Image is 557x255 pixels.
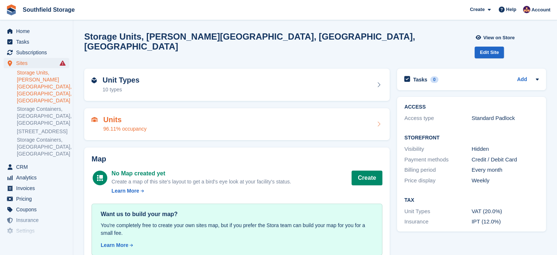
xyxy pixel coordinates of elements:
a: Storage Containers, [GEOGRAPHIC_DATA], [GEOGRAPHIC_DATA] [17,106,69,127]
h2: ACCESS [404,104,539,110]
a: Units 96.11% occupancy [84,108,390,141]
span: Invoices [16,183,60,193]
div: You're completely free to create your own sites map, but if you prefer the Stora team can build y... [101,222,373,237]
a: Add [517,76,527,84]
div: Learn More [101,241,128,249]
span: Coupons [16,204,60,215]
div: Credit / Debit Card [472,156,539,164]
div: Visibility [404,145,472,153]
h2: Units [103,116,146,124]
div: Unit Types [404,207,472,216]
div: 96.11% occupancy [103,125,146,133]
a: menu [4,172,69,183]
a: View on Store [475,32,517,44]
h2: Unit Types [103,76,140,84]
a: Unit Types 10 types [84,69,390,101]
a: menu [4,215,69,225]
a: menu [4,162,69,172]
i: Smart entry sync failures have occurred [60,60,66,66]
div: Price display [404,176,472,185]
div: Payment methods [404,156,472,164]
span: Help [506,6,516,13]
a: menu [4,26,69,36]
span: Insurance [16,215,60,225]
h2: Tasks [413,76,427,83]
a: Southfield Storage [20,4,78,16]
span: View on Store [483,34,515,41]
div: No Map created yet [112,169,291,178]
a: [STREET_ADDRESS] [17,128,69,135]
span: Subscriptions [16,47,60,58]
div: Want us to build your map? [101,210,373,219]
span: Create [470,6,484,13]
div: Learn More [112,187,139,195]
span: CRM [16,162,60,172]
a: menu [4,194,69,204]
span: Capital [16,236,60,247]
h2: Storefront [404,135,539,141]
div: VAT (20.0%) [472,207,539,216]
a: menu [4,183,69,193]
img: stora-icon-8386f47178a22dfd0bd8f6a31ec36ba5ce8667c1dd55bd0f319d3a0aa187defe.svg [6,4,17,15]
div: Edit Site [475,47,504,59]
span: Tasks [16,37,60,47]
div: Every month [472,166,539,174]
div: Weekly [472,176,539,185]
a: menu [4,47,69,58]
a: Storage Units, [PERSON_NAME][GEOGRAPHIC_DATA], [GEOGRAPHIC_DATA], [GEOGRAPHIC_DATA] [17,69,69,104]
a: menu [4,37,69,47]
h2: Storage Units, [PERSON_NAME][GEOGRAPHIC_DATA], [GEOGRAPHIC_DATA], [GEOGRAPHIC_DATA] [84,32,475,51]
span: Account [531,6,550,14]
div: Access type [404,114,472,123]
div: Hidden [472,145,539,153]
h2: Map [92,155,382,163]
div: Standard Padlock [472,114,539,123]
div: Billing period [404,166,472,174]
img: unit-icn-7be61d7bf1b0ce9d3e12c5938cc71ed9869f7b940bace4675aadf7bd6d80202e.svg [92,117,97,122]
span: Settings [16,226,60,236]
div: IPT (12.0%) [472,218,539,226]
span: Home [16,26,60,36]
img: Sharon Law [523,6,530,13]
a: Learn More [112,187,291,195]
span: Sites [16,58,60,68]
img: unit-type-icn-2b2737a686de81e16bb02015468b77c625bbabd49415b5ef34ead5e3b44a266d.svg [92,77,97,83]
h2: Tax [404,197,539,203]
a: menu [4,226,69,236]
a: menu [4,204,69,215]
button: Create [352,171,382,185]
a: menu [4,236,69,247]
div: 10 types [103,86,140,94]
div: Create a map of this site's layout to get a bird's eye look at your facility's status. [112,178,291,186]
span: Pricing [16,194,60,204]
div: Insurance [404,218,472,226]
img: map-icn-white-8b231986280072e83805622d3debb4903e2986e43859118e7b4002611c8ef794.svg [97,175,103,181]
a: Storage Containers, [GEOGRAPHIC_DATA], [GEOGRAPHIC_DATA] [17,136,69,157]
a: Edit Site [475,47,504,62]
span: Analytics [16,172,60,183]
div: 0 [430,76,439,83]
a: Learn More [101,241,373,249]
a: menu [4,58,69,68]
